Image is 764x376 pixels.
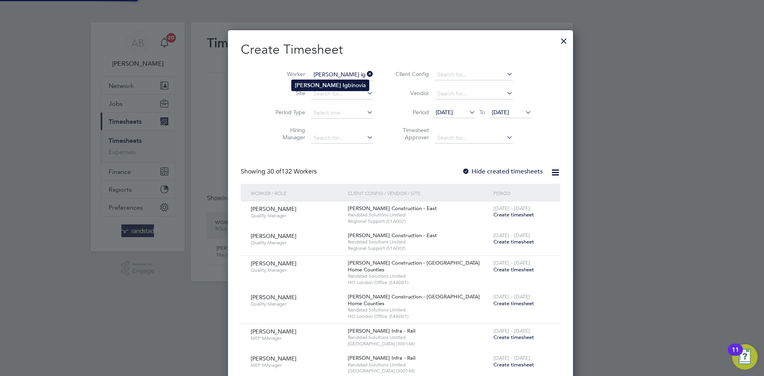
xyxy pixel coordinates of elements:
[241,168,318,176] div: Showing
[348,279,489,286] span: HO London Office (54A001)
[295,82,341,89] b: [PERSON_NAME]
[348,313,489,320] span: HO London Office (54A001)
[348,212,489,218] span: Randstad Solutions Limited
[269,90,305,97] label: Site
[251,267,342,273] span: Quality Manager
[269,109,305,116] label: Period Type
[311,132,373,144] input: Search for...
[348,307,489,313] span: Randstad Solutions Limited
[251,355,296,362] span: [PERSON_NAME]
[348,355,415,361] span: [PERSON_NAME] Infra - Rail
[493,293,530,300] span: [DATE] - [DATE]
[251,362,342,368] span: MEP MAnager
[241,41,560,58] h2: Create Timesheet
[348,218,489,224] span: Regional Support (51A002)
[348,362,489,368] span: Randstad Solutions Limited
[346,184,491,202] div: Client Config / Vendor / Site
[249,184,346,202] div: Worker / Role
[732,350,739,360] div: 11
[251,260,296,267] span: [PERSON_NAME]
[269,70,305,78] label: Worker
[269,127,305,141] label: Hiring Manager
[251,335,342,341] span: MEP MAnager
[462,168,543,175] label: Hide created timesheets
[311,88,373,99] input: Search for...
[493,266,534,273] span: Create timesheet
[343,82,348,89] b: Ig
[311,107,373,119] input: Select one
[348,245,489,251] span: Regional Support (51A002)
[393,109,429,116] label: Period
[493,334,534,341] span: Create timesheet
[477,107,487,117] span: To
[251,205,296,212] span: [PERSON_NAME]
[267,168,281,175] span: 30 of
[493,361,534,368] span: Create timesheet
[436,109,453,116] span: [DATE]
[251,212,342,219] span: Quality Manager
[348,341,489,347] span: [GEOGRAPHIC_DATA] (300148)
[348,239,489,245] span: Randstad Solutions Limited
[251,301,342,307] span: Quality Manager
[348,334,489,341] span: Randstad Solutions Limited
[435,88,513,99] input: Search for...
[292,80,369,91] li: binovia
[393,70,429,78] label: Client Config
[348,293,480,307] span: [PERSON_NAME] Construction - [GEOGRAPHIC_DATA] Home Counties
[348,232,437,239] span: [PERSON_NAME] Construction - East
[435,69,513,80] input: Search for...
[251,240,342,246] span: Quality Manager
[393,90,429,97] label: Vendor
[348,273,489,279] span: Randstad Solutions Limited
[493,232,530,239] span: [DATE] - [DATE]
[251,294,296,301] span: [PERSON_NAME]
[348,368,489,374] span: [GEOGRAPHIC_DATA] (300148)
[491,184,552,202] div: Period
[492,109,509,116] span: [DATE]
[493,327,530,334] span: [DATE] - [DATE]
[267,168,317,175] span: 132 Workers
[493,211,534,218] span: Create timesheet
[493,238,534,245] span: Create timesheet
[732,344,758,370] button: Open Resource Center, 11 new notifications
[251,328,296,335] span: [PERSON_NAME]
[393,127,429,141] label: Timesheet Approver
[493,205,530,212] span: [DATE] - [DATE]
[348,327,415,334] span: [PERSON_NAME] Infra - Rail
[435,132,513,144] input: Search for...
[311,69,373,80] input: Search for...
[348,205,437,212] span: [PERSON_NAME] Construction - East
[493,355,530,361] span: [DATE] - [DATE]
[493,300,534,307] span: Create timesheet
[251,232,296,240] span: [PERSON_NAME]
[348,259,480,273] span: [PERSON_NAME] Construction - [GEOGRAPHIC_DATA] Home Counties
[493,259,530,266] span: [DATE] - [DATE]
